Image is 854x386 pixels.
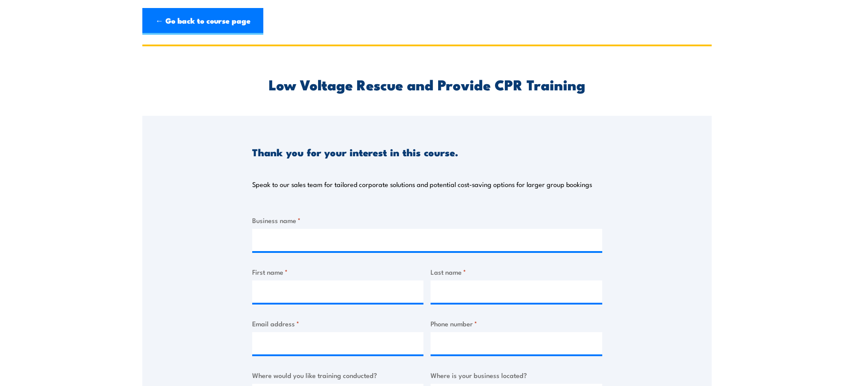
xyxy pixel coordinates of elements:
label: Email address [252,318,424,329]
label: First name [252,267,424,277]
label: Where would you like training conducted? [252,370,424,380]
h3: Thank you for your interest in this course. [252,147,458,157]
label: Phone number [431,318,602,329]
p: Speak to our sales team for tailored corporate solutions and potential cost-saving options for la... [252,180,592,189]
label: Business name [252,215,602,225]
label: Last name [431,267,602,277]
label: Where is your business located? [431,370,602,380]
h2: Low Voltage Rescue and Provide CPR Training [252,78,602,90]
a: ← Go back to course page [142,8,263,35]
